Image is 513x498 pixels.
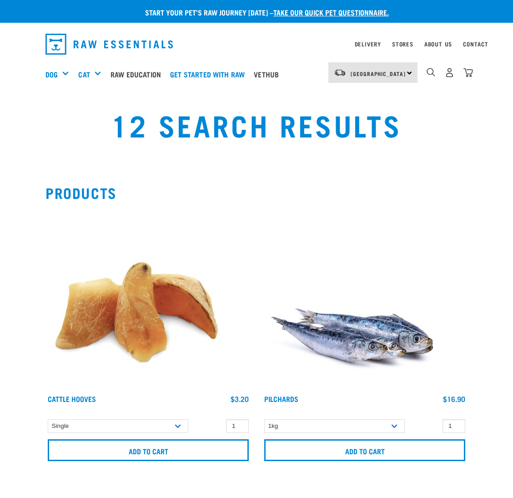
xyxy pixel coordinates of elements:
a: Contact [463,42,488,46]
h1: 12 Search Results [102,108,411,141]
span: [GEOGRAPHIC_DATA] [351,72,406,75]
a: take our quick pet questionnaire. [273,10,389,14]
a: Stores [392,42,413,46]
a: Cat [78,69,90,80]
div: $16.90 [443,395,465,403]
input: 1 [226,419,249,433]
a: About Us [424,42,452,46]
a: Pilchards [264,396,298,401]
input: Add to cart [48,439,249,461]
a: Delivery [355,42,381,46]
a: Cattle Hooves [48,396,96,401]
a: Vethub [251,56,286,92]
img: Pile Of Cattle Hooves Treats For Dogs [45,208,227,390]
nav: dropdown navigation [38,30,475,58]
img: user.png [445,68,454,77]
img: Raw Essentials Logo [45,34,173,55]
img: Four Whole Pilchards [262,208,444,390]
img: home-icon@2x.png [463,68,473,77]
a: Get started with Raw [168,56,251,92]
input: 1 [443,419,465,433]
input: Add to cart [264,439,465,461]
div: $3.20 [231,395,249,403]
h2: Products [45,184,468,201]
img: home-icon-1@2x.png [427,68,435,76]
a: Dog [45,69,58,80]
a: Raw Education [108,56,168,92]
img: van-moving.png [334,69,346,77]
